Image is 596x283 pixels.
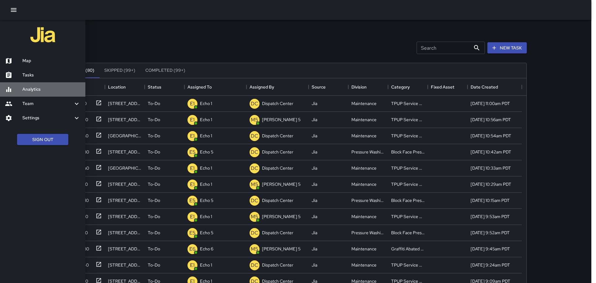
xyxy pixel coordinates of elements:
[22,115,73,121] h6: Settings
[17,134,68,145] button: Sign Out
[22,57,80,64] h6: Map
[30,22,55,47] img: jia-logo
[22,86,80,93] h6: Analytics
[22,100,73,107] h6: Team
[22,72,80,79] h6: Tasks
